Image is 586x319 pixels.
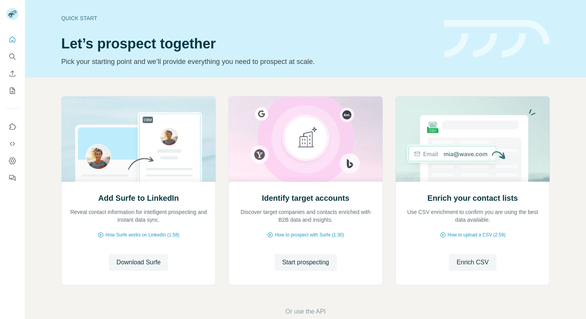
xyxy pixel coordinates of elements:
button: Download Surfe [109,254,169,271]
button: Feedback [6,171,19,185]
span: Start prospecting [282,258,329,267]
h1: Let’s prospect together [61,36,435,52]
p: Reveal contact information for intelligent prospecting and instant data sync. [69,208,208,224]
h2: Enrich your contact lists [427,193,518,203]
img: Identify target accounts [228,97,383,182]
p: Pick your starting point and we’ll provide everything you need to prospect at scale. [61,56,435,67]
span: How to prospect with Surfe (1:30) [275,231,344,238]
button: Or use the API [285,307,326,316]
button: Use Surfe on LinkedIn [6,120,19,134]
img: banner [444,20,550,58]
span: Download Surfe [117,258,161,267]
button: Enrich CSV [6,67,19,81]
span: How to upload a CSV (2:59) [448,231,505,238]
p: Use CSV enrichment to confirm you are using the best data available. [403,208,542,224]
button: Quick start [6,33,19,47]
h2: Identify target accounts [262,193,350,203]
button: Use Surfe API [6,137,19,151]
button: Search [6,50,19,64]
div: Quick start [61,14,435,22]
h2: Add Surfe to LinkedIn [98,193,179,203]
button: Enrich CSV [449,254,496,271]
button: Start prospecting [274,254,337,271]
p: Discover target companies and contacts enriched with B2B data and insights. [236,208,375,224]
img: Enrich your contact lists [395,97,550,182]
button: Dashboard [6,154,19,168]
span: How Surfe works on LinkedIn (1:58) [105,231,179,238]
img: Add Surfe to LinkedIn [61,97,216,182]
button: My lists [6,84,19,98]
span: Enrich CSV [457,258,489,267]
